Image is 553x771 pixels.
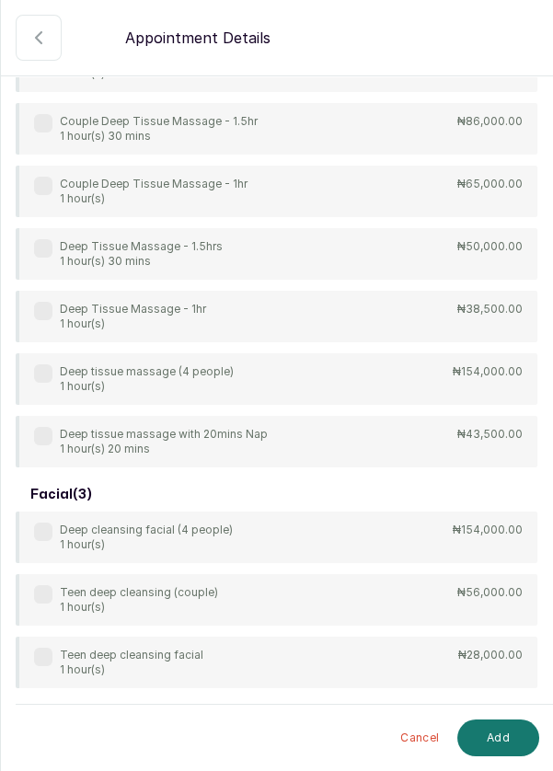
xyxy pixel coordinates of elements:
p: 1 hour(s) [60,191,248,206]
p: 1 hour(s) 30 mins [60,129,258,144]
p: Deep tissue massage with 20mins Nap [60,427,268,442]
p: ₦50,000.00 [457,239,523,254]
h3: facial ( 3 ) [30,486,92,504]
button: Add [457,719,539,756]
p: ₦28,000.00 [458,648,523,662]
p: Appointment Details [125,27,271,49]
p: ₦154,000.00 [453,364,523,379]
p: 1 hour(s) [60,316,206,331]
p: Deep cleansing facial (4 people) [60,523,233,537]
p: Deep Tissue Massage - 1hr [60,302,206,316]
p: 1 hour(s) [60,600,218,615]
p: 1 hour(s) [60,537,233,552]
p: 1 hour(s) 30 mins [60,254,223,269]
p: ₦154,000.00 [453,523,523,537]
p: Deep Tissue Massage - 1.5hrs [60,239,223,254]
p: Teen deep cleansing facial [60,648,203,662]
button: Cancel [389,719,450,756]
p: 1 hour(s) [60,662,203,677]
p: ₦43,500.00 [457,427,523,442]
p: Deep tissue massage (4 people) [60,364,234,379]
p: Couple Deep Tissue Massage - 1.5hr [60,114,258,129]
p: ₦65,000.00 [457,177,523,191]
p: ₦38,500.00 [457,302,523,316]
p: ₦86,000.00 [457,114,523,129]
p: 1 hour(s) [60,379,234,394]
p: ₦56,000.00 [457,585,523,600]
p: Couple Deep Tissue Massage - 1hr [60,177,248,191]
p: Teen deep cleansing (couple) [60,585,218,600]
p: 1 hour(s) 20 mins [60,442,268,456]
